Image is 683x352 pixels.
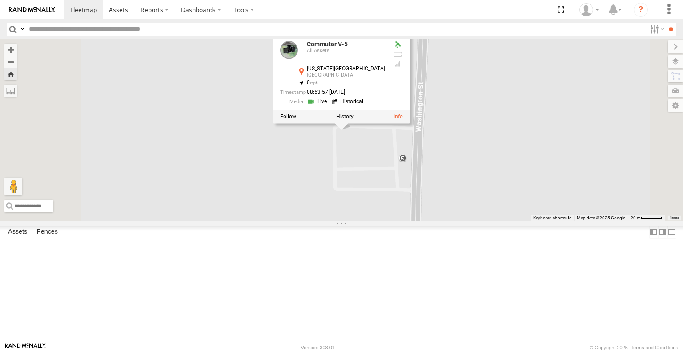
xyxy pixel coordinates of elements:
div: [US_STATE][GEOGRAPHIC_DATA] [307,66,385,72]
img: rand-logo.svg [9,7,55,13]
label: Assets [4,226,32,239]
label: Dock Summary Table to the Right [658,226,667,239]
label: View Asset History [336,114,354,120]
label: Realtime tracking of Asset [280,114,296,120]
label: Map Settings [668,99,683,112]
a: View Asset Details [394,114,403,120]
div: [GEOGRAPHIC_DATA] [307,73,385,78]
a: View Historical Media Streams [332,97,366,106]
div: Last Event GSM Signal Strength [392,61,403,68]
label: Fences [32,226,62,239]
div: No battery health information received from this device. [392,51,403,58]
label: Hide Summary Table [667,226,676,239]
a: Terms and Conditions [631,345,678,350]
button: Zoom in [4,44,17,56]
button: Zoom out [4,56,17,68]
span: 0 [307,80,318,86]
div: Version: 308.01 [301,345,335,350]
div: Viet Nguyen [576,3,602,16]
label: Search Filter Options [647,23,666,36]
label: Search Query [19,23,26,36]
span: 20 m [631,215,641,220]
button: Keyboard shortcuts [533,215,571,221]
a: Commuter V-5 [307,41,348,48]
a: Terms (opens in new tab) [670,216,679,219]
div: All Assets [307,48,385,53]
a: View Live Media Streams [307,97,329,106]
a: View Asset Details [280,41,298,59]
i: ? [634,3,648,17]
button: Zoom Home [4,68,17,80]
div: Date/time of location update [280,89,385,95]
label: Measure [4,85,17,97]
div: Valid GPS Fix [392,41,403,49]
div: © Copyright 2025 - [590,345,678,350]
label: Dock Summary Table to the Left [649,226,658,239]
button: Map Scale: 20 m per 45 pixels [628,215,665,221]
button: Drag Pegman onto the map to open Street View [4,178,22,195]
span: Map data ©2025 Google [577,215,625,220]
a: Visit our Website [5,343,46,352]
